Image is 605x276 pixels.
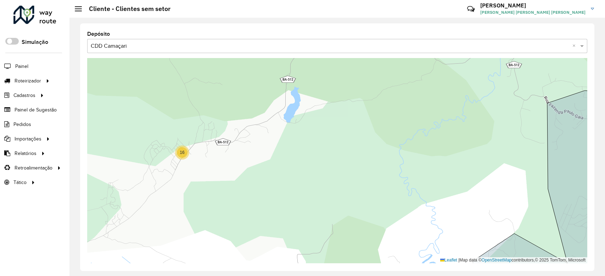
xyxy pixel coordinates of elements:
[463,1,478,17] a: Contato Rápido
[15,135,41,143] span: Importações
[82,5,170,13] h2: Cliente - Clientes sem setor
[180,150,184,155] span: 16
[13,179,27,186] span: Tático
[572,42,578,50] span: Clear all
[13,121,31,128] span: Pedidos
[13,92,35,99] span: Cadastros
[15,150,37,157] span: Relatórios
[480,9,586,16] span: [PERSON_NAME] [PERSON_NAME] [PERSON_NAME]
[15,63,28,70] span: Painel
[87,30,110,38] label: Depósito
[438,257,587,263] div: Map data © contributors,© 2025 TomTom, Microsoft
[22,38,48,46] label: Simulação
[175,145,189,160] div: 16
[458,258,459,263] span: |
[15,106,57,114] span: Painel de Sugestão
[15,77,41,85] span: Roteirizador
[482,258,512,263] a: OpenStreetMap
[440,258,457,263] a: Leaflet
[15,164,52,172] span: Retroalimentação
[480,2,586,9] h3: [PERSON_NAME]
